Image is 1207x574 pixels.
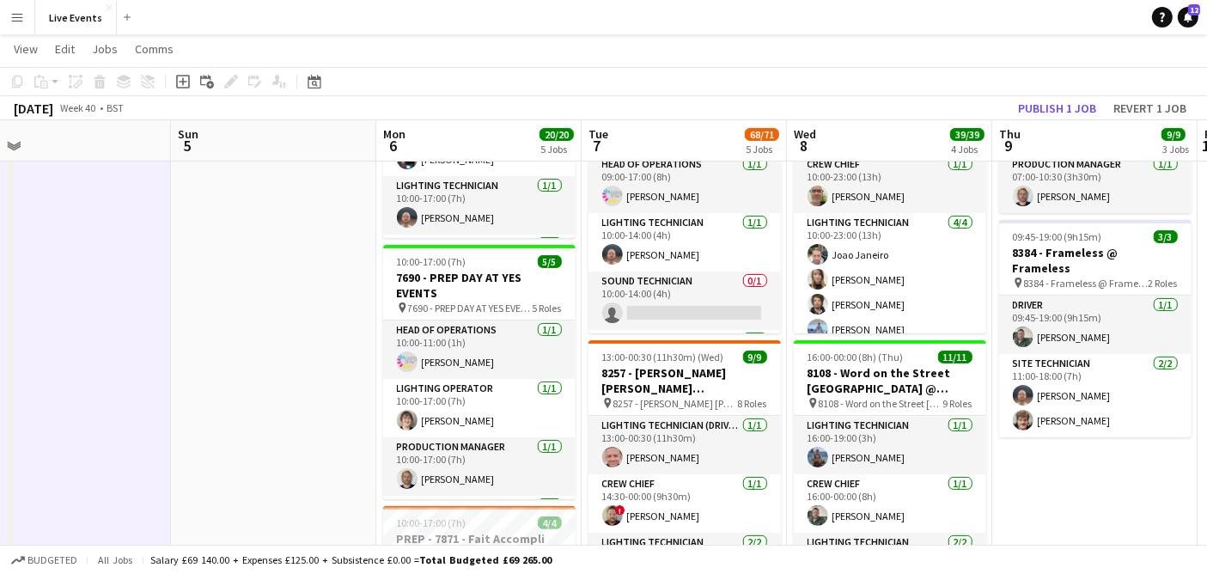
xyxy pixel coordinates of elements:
span: Jobs [92,41,118,57]
span: View [14,41,38,57]
button: Budgeted [9,551,80,570]
span: Edit [55,41,75,57]
a: Comms [128,38,180,60]
span: Total Budgeted £69 265.00 [419,553,552,566]
span: 12 [1188,4,1200,15]
div: Salary £69 140.00 + Expenses £125.00 + Subsistence £0.00 = [150,553,552,566]
span: Budgeted [27,554,77,566]
button: Revert 1 job [1106,97,1193,119]
button: Publish 1 job [1011,97,1103,119]
div: BST [107,101,124,114]
div: [DATE] [14,100,53,117]
a: 12 [1178,7,1198,27]
span: All jobs [94,553,136,566]
a: Edit [48,38,82,60]
a: Jobs [85,38,125,60]
span: Week 40 [57,101,100,114]
span: Comms [135,41,174,57]
button: Live Events [35,1,117,34]
a: View [7,38,45,60]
